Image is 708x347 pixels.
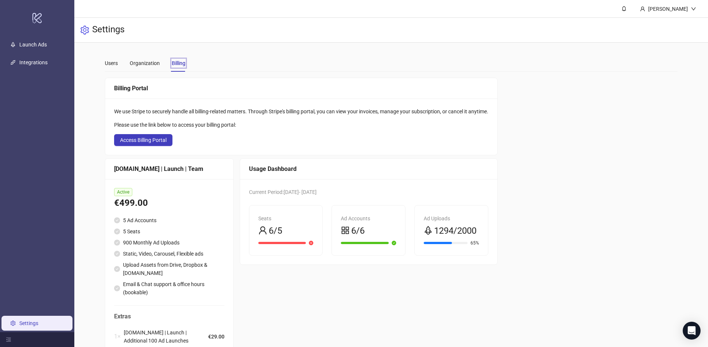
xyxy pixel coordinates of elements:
[114,216,224,224] li: 5 Ad Accounts
[114,227,224,236] li: 5 Seats
[114,312,224,321] span: Extras
[114,240,120,246] span: check-circle
[351,224,365,238] span: 6/6
[424,226,433,235] span: rocket
[114,280,224,296] li: Email & Chat support & office hours (bookable)
[114,285,120,291] span: check-circle
[114,217,120,223] span: check-circle
[92,24,125,36] h3: Settings
[124,328,208,345] span: [DOMAIN_NAME] | Launch | Additional 100 Ad Launches
[114,261,224,277] li: Upload Assets from Drive, Dropbox & [DOMAIN_NAME]
[114,332,121,341] span: 1 ×
[105,59,118,67] div: Users
[114,188,132,196] span: Active
[114,107,488,116] div: We use Stripe to securely handle all billing-related matters. Through Stripe's billing portal, yo...
[258,226,267,235] span: user
[691,6,696,12] span: down
[309,241,313,245] span: close-circle
[424,214,479,223] div: Ad Uploads
[172,59,185,67] div: Billing
[249,189,317,195] span: Current Period: [DATE] - [DATE]
[19,59,48,65] a: Integrations
[392,241,396,245] span: check-circle
[114,251,120,257] span: check-circle
[19,42,47,48] a: Launch Ads
[114,250,224,258] li: Static, Video, Carousel, Flexible ads
[621,6,627,11] span: bell
[341,226,350,235] span: appstore
[471,241,479,245] span: 65%
[114,239,224,247] li: 900 Monthly Ad Uploads
[269,224,282,238] span: 6/5
[114,164,224,173] div: [DOMAIN_NAME] | Launch | Team
[6,337,11,342] span: menu-fold
[341,214,396,223] div: Ad Accounts
[114,121,488,129] div: Please use the link below to access your billing portal:
[80,26,89,35] span: setting
[114,196,224,210] div: €499.00
[645,5,691,13] div: [PERSON_NAME]
[249,164,488,173] div: Usage Dashboard
[19,320,38,326] a: Settings
[120,137,167,143] span: Access Billing Portal
[683,322,701,340] div: Open Intercom Messenger
[114,228,120,234] span: check-circle
[640,6,645,12] span: user
[130,59,160,67] div: Organization
[114,134,172,146] button: Access Billing Portal
[208,333,224,341] span: €29.00
[114,84,488,93] div: Billing Portal
[434,224,476,238] span: 1294/2000
[258,214,314,223] div: Seats
[114,266,120,272] span: check-circle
